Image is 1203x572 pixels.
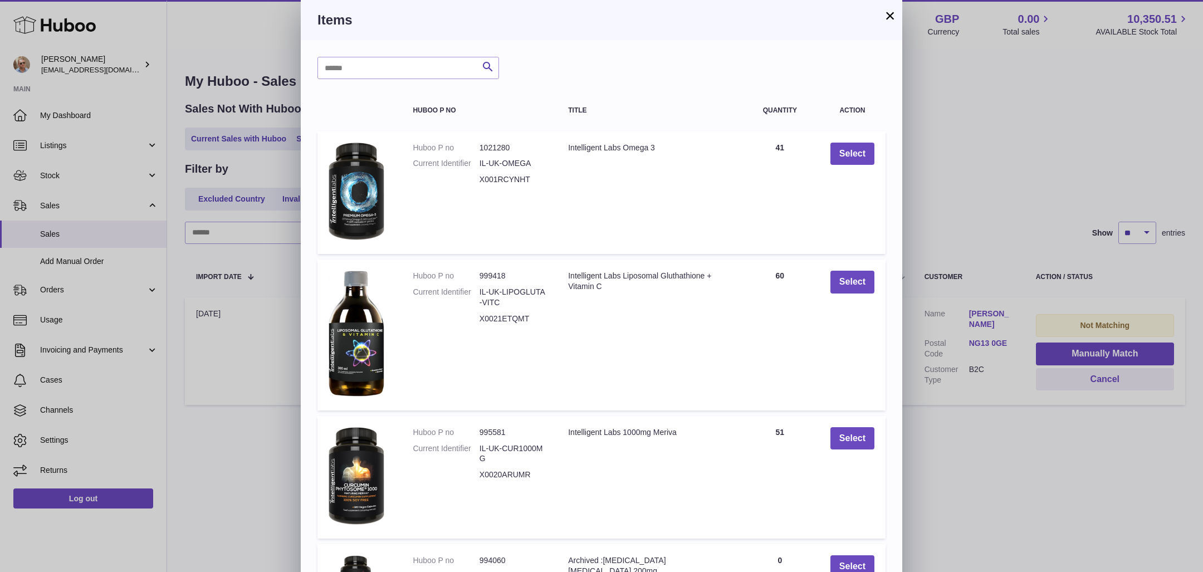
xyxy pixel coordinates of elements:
dd: 994060 [480,555,546,566]
button: × [883,9,897,22]
dd: IL-UK-OMEGA [480,158,546,169]
dt: Current Identifier [413,158,479,169]
dd: X001RCYNHT [480,174,546,185]
button: Select [830,271,874,294]
button: Select [830,427,874,450]
img: Intelligent Labs Omega 3 [329,143,384,241]
dt: Huboo P no [413,555,479,566]
dt: Huboo P no [413,143,479,153]
dd: IL-UK-CUR1000MG [480,443,546,465]
dd: 1021280 [480,143,546,153]
div: Intelligent Labs 1000mg Meriva [568,427,730,438]
dd: 999418 [480,271,546,281]
h3: Items [317,11,886,29]
img: Intelligent Labs Liposomal Gluthathione + Vitamin C [329,271,384,397]
dt: Huboo P no [413,271,479,281]
img: Intelligent Labs 1000mg Meriva [329,427,384,525]
td: 60 [741,260,819,410]
dt: Huboo P no [413,427,479,438]
th: Title [557,96,741,125]
td: 41 [741,131,819,255]
div: Intelligent Labs Liposomal Gluthathione + Vitamin C [568,271,730,292]
dd: X0020ARUMR [480,470,546,480]
dt: Current Identifier [413,443,479,465]
td: 51 [741,416,819,539]
dt: Current Identifier [413,287,479,308]
th: Action [819,96,886,125]
dd: X0021ETQMT [480,314,546,324]
dd: 995581 [480,427,546,438]
dd: IL-UK-LIPOGLUTA-VITC [480,287,546,308]
button: Select [830,143,874,165]
th: Huboo P no [402,96,557,125]
div: Intelligent Labs Omega 3 [568,143,730,153]
th: Quantity [741,96,819,125]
